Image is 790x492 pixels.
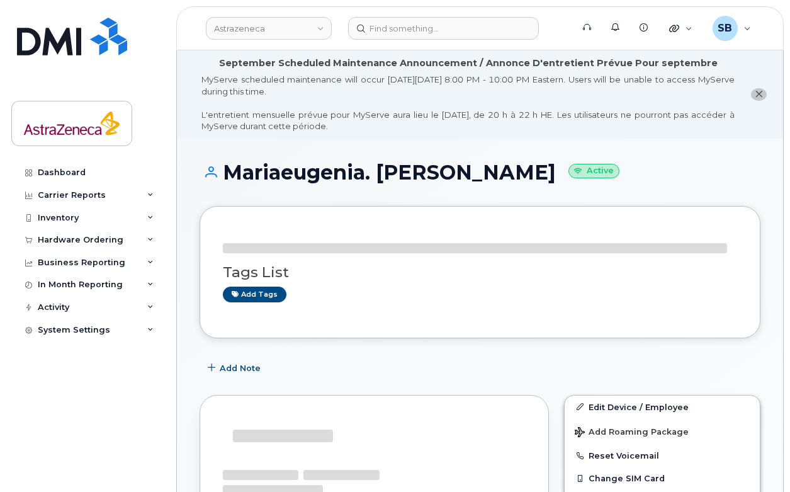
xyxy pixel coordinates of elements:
h1: Mariaeugenia. [PERSON_NAME] [200,161,760,183]
a: Edit Device / Employee [565,396,760,418]
div: MyServe scheduled maintenance will occur [DATE][DATE] 8:00 PM - 10:00 PM Eastern. Users will be u... [201,74,735,132]
button: Reset Voicemail [565,444,760,467]
a: Add tags [223,287,286,302]
h3: Tags List [223,265,737,280]
div: September Scheduled Maintenance Announcement / Annonce D'entretient Prévue Pour septembre [219,57,718,70]
button: Add Note [200,357,271,380]
span: Add Note [220,362,261,374]
button: Add Roaming Package [565,418,760,444]
button: Change SIM Card [565,467,760,489]
span: Add Roaming Package [575,427,689,439]
button: close notification [751,88,767,101]
small: Active [568,164,619,178]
